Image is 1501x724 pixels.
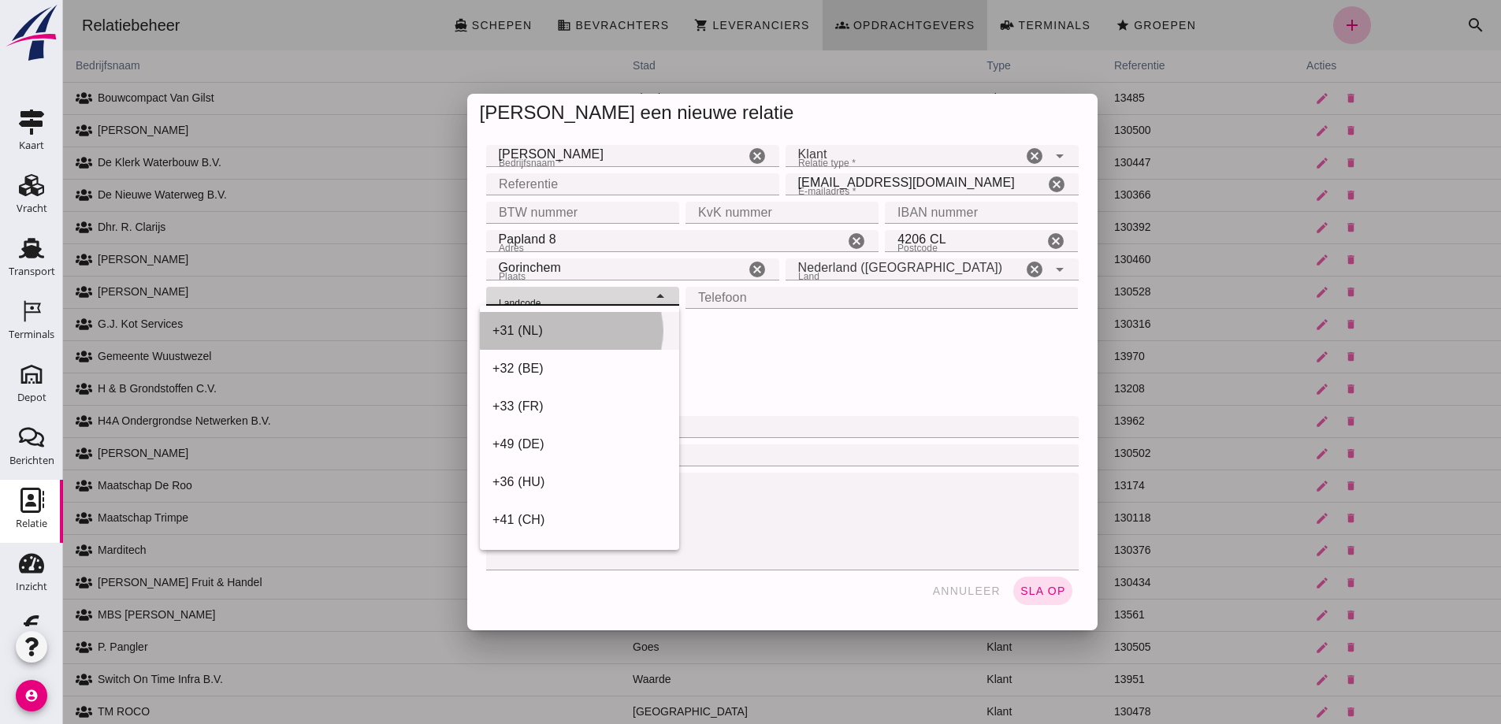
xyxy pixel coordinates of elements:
i: Wis Adres [784,232,803,251]
div: Depot [17,392,46,403]
img: logo-small.a267ee39.svg [3,4,60,62]
i: Sluit [588,287,607,306]
div: Inzicht [16,581,47,592]
i: Wis E-mailadres * [984,175,1003,194]
span: annuleer [868,585,938,597]
i: Open [987,260,1006,279]
div: Relatie [16,518,47,529]
i: arrow_drop_down [987,147,1006,165]
span: [PERSON_NAME] een nieuwe relatie [417,102,731,123]
div: Kaart [19,140,44,150]
div: +32 (BE) [429,359,604,378]
i: Wis Relatie type * [962,147,981,165]
div: Transport [9,266,55,277]
i: Wis Postcode [983,232,1002,251]
button: annuleer [862,577,944,605]
div: +48 (PL) [429,548,604,567]
i: Wis Plaats [685,260,704,279]
button: sla op [950,577,1009,605]
div: +49 (DE) [429,435,604,454]
span: Klant [735,145,764,164]
div: Berichten [9,455,54,466]
i: Wis Land [962,260,981,279]
div: +41 (CH) [429,511,604,529]
i: account_circle [16,680,47,711]
i: Wis Bedrijfsnaam * [685,147,704,165]
div: +36 (HU) [429,473,604,492]
span: sla op [957,585,1003,597]
div: +31 (NL) [429,321,604,340]
div: +33 (FR) [429,397,604,416]
div: Terminals [9,329,54,340]
div: Vracht [17,203,47,213]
